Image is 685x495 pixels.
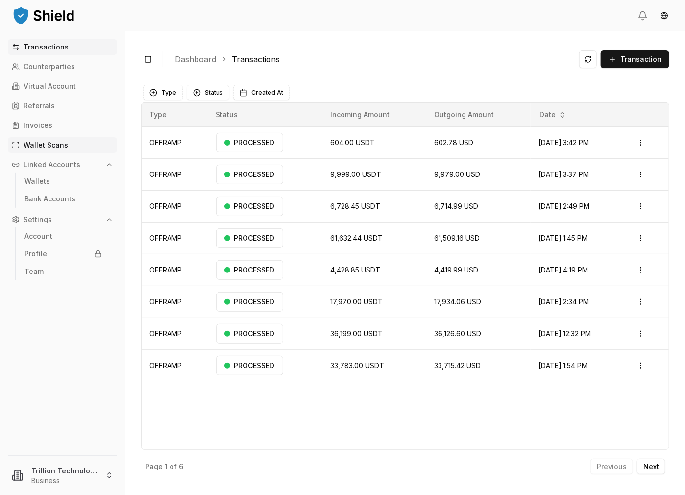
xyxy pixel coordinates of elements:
img: ShieldPay Logo [12,5,75,25]
a: Team [21,264,106,279]
p: Linked Accounts [24,161,80,168]
a: Counterparties [8,59,117,74]
span: [DATE] 1:54 PM [538,361,588,370]
p: Next [643,463,659,470]
td: OFFRAMP [142,349,208,381]
button: Trillion Technologies and Trading LLCBusiness [4,460,121,491]
p: Profile [24,250,47,257]
p: 1 [165,463,168,470]
p: Trillion Technologies and Trading LLC [31,466,98,476]
div: PROCESSED [216,292,283,312]
span: [DATE] 12:32 PM [538,329,591,338]
p: Wallet Scans [24,142,68,148]
span: [DATE] 3:37 PM [538,170,589,178]
div: PROCESSED [216,260,283,280]
span: 61,632.44 USDT [330,234,383,242]
th: Incoming Amount [322,103,426,126]
button: Type [143,85,183,100]
th: Type [142,103,208,126]
td: OFFRAMP [142,318,208,349]
div: PROCESSED [216,324,283,344]
span: 17,970.00 USDT [330,297,383,306]
td: OFFRAMP [142,254,208,286]
div: PROCESSED [216,197,283,216]
button: Linked Accounts [8,157,117,173]
span: 36,126.60 USD [434,329,481,338]
button: Next [637,459,665,474]
span: 602.78 USD [434,138,473,147]
span: 9,979.00 USD [434,170,480,178]
a: Referrals [8,98,117,114]
button: Date [536,107,570,123]
span: 33,783.00 USDT [330,361,384,370]
span: 9,999.00 USDT [330,170,381,178]
span: 4,428.85 USDT [330,266,380,274]
p: Bank Accounts [24,196,75,202]
th: Status [208,103,323,126]
a: Dashboard [175,53,216,65]
span: 604.00 USDT [330,138,375,147]
a: Profile [21,246,106,262]
div: PROCESSED [216,133,283,152]
button: Transaction [601,50,669,68]
a: Wallets [21,173,106,189]
p: Counterparties [24,63,75,70]
p: Page [145,463,163,470]
p: Wallets [24,178,50,185]
span: 61,509.16 USD [434,234,480,242]
td: OFFRAMP [142,286,208,318]
span: [DATE] 2:34 PM [538,297,589,306]
nav: breadcrumb [175,53,571,65]
button: Settings [8,212,117,227]
a: Transactions [232,53,280,65]
span: 4,419.99 USD [434,266,478,274]
button: Created At [233,85,290,100]
a: Transactions [8,39,117,55]
span: 33,715.42 USD [434,361,481,370]
span: [DATE] 3:42 PM [538,138,589,147]
span: 6,714.99 USD [434,202,478,210]
a: Virtual Account [8,78,117,94]
p: of [170,463,177,470]
span: Transaction [620,54,661,64]
span: [DATE] 2:49 PM [538,202,590,210]
p: Settings [24,216,52,223]
div: PROCESSED [216,356,283,375]
td: OFFRAMP [142,222,208,254]
a: Bank Accounts [21,191,106,207]
div: PROCESSED [216,165,283,184]
span: 17,934.06 USD [434,297,481,306]
a: Invoices [8,118,117,133]
p: Invoices [24,122,52,129]
p: 6 [179,463,183,470]
p: Virtual Account [24,83,76,90]
th: Outgoing Amount [426,103,531,126]
span: 6,728.45 USDT [330,202,380,210]
a: Account [21,228,106,244]
div: PROCESSED [216,228,283,248]
p: Referrals [24,102,55,109]
td: OFFRAMP [142,158,208,190]
span: [DATE] 4:19 PM [538,266,588,274]
a: Wallet Scans [8,137,117,153]
td: OFFRAMP [142,190,208,222]
p: Team [24,268,44,275]
p: Account [24,233,52,240]
p: Transactions [24,44,69,50]
span: Created At [251,89,283,97]
p: Business [31,476,98,486]
td: OFFRAMP [142,126,208,158]
span: [DATE] 1:45 PM [538,234,588,242]
span: 36,199.00 USDT [330,329,383,338]
button: Status [187,85,229,100]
